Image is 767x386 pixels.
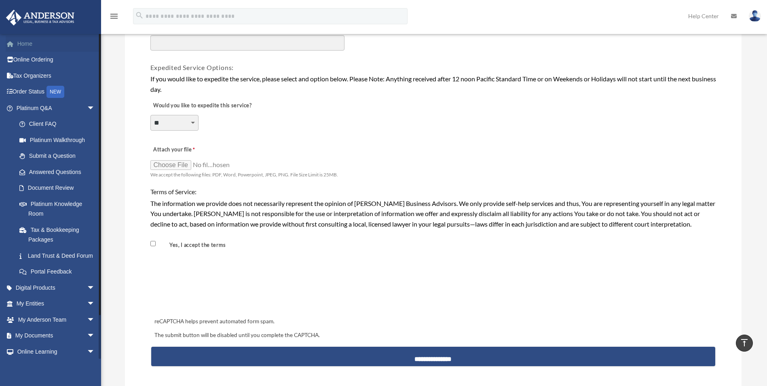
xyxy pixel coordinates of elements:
a: Online Learningarrow_drop_down [6,344,107,360]
span: We accept the following files: PDF, Word, Powerpoint, JPEG, PNG. File Size Limit is 25MB. [150,172,338,178]
a: My Entitiesarrow_drop_down [6,296,107,312]
label: Would you like to expedite this service? [150,100,254,111]
i: vertical_align_top [740,338,749,348]
a: Order StatusNEW [6,84,107,100]
a: Platinum Walkthrough [11,132,107,148]
a: Tax Organizers [6,68,107,84]
span: arrow_drop_down [87,280,103,296]
div: If you would like to expedite the service, please select and option below. Please Note: Anything ... [150,74,716,94]
i: menu [109,11,119,21]
a: Home [6,36,107,52]
div: The submit button will be disabled until you complete the CAPTCHA. [151,331,715,340]
a: Online Ordering [6,52,107,68]
div: The information we provide does not necessarily represent the opinion of [PERSON_NAME] Business A... [150,198,716,229]
iframe: reCAPTCHA [152,269,275,301]
h4: Terms of Service: [150,187,716,196]
label: Yes, I accept the terms [157,241,229,249]
img: User Pic [749,10,761,22]
i: search [135,11,144,20]
div: NEW [46,86,64,98]
span: arrow_drop_down [87,344,103,360]
a: Client FAQ [11,116,107,132]
a: Platinum Knowledge Room [11,196,107,222]
a: vertical_align_top [736,335,753,352]
a: Document Review [11,180,103,196]
a: Platinum Q&Aarrow_drop_down [6,100,107,116]
a: My Documentsarrow_drop_down [6,328,107,344]
span: arrow_drop_down [87,100,103,117]
a: Tax & Bookkeeping Packages [11,222,107,248]
a: My Anderson Teamarrow_drop_down [6,312,107,328]
a: menu [109,14,119,21]
div: reCAPTCHA helps prevent automated form spam. [151,317,715,327]
a: Submit a Question [11,148,107,164]
img: Anderson Advisors Platinum Portal [4,10,77,25]
span: arrow_drop_down [87,328,103,344]
label: Attach your file [150,144,231,155]
span: arrow_drop_down [87,312,103,328]
a: Digital Productsarrow_drop_down [6,280,107,296]
a: Portal Feedback [11,264,107,280]
a: Land Trust & Deed Forum [11,248,107,264]
a: Answered Questions [11,164,107,180]
span: Expedited Service Options: [150,64,234,71]
span: arrow_drop_down [87,296,103,312]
